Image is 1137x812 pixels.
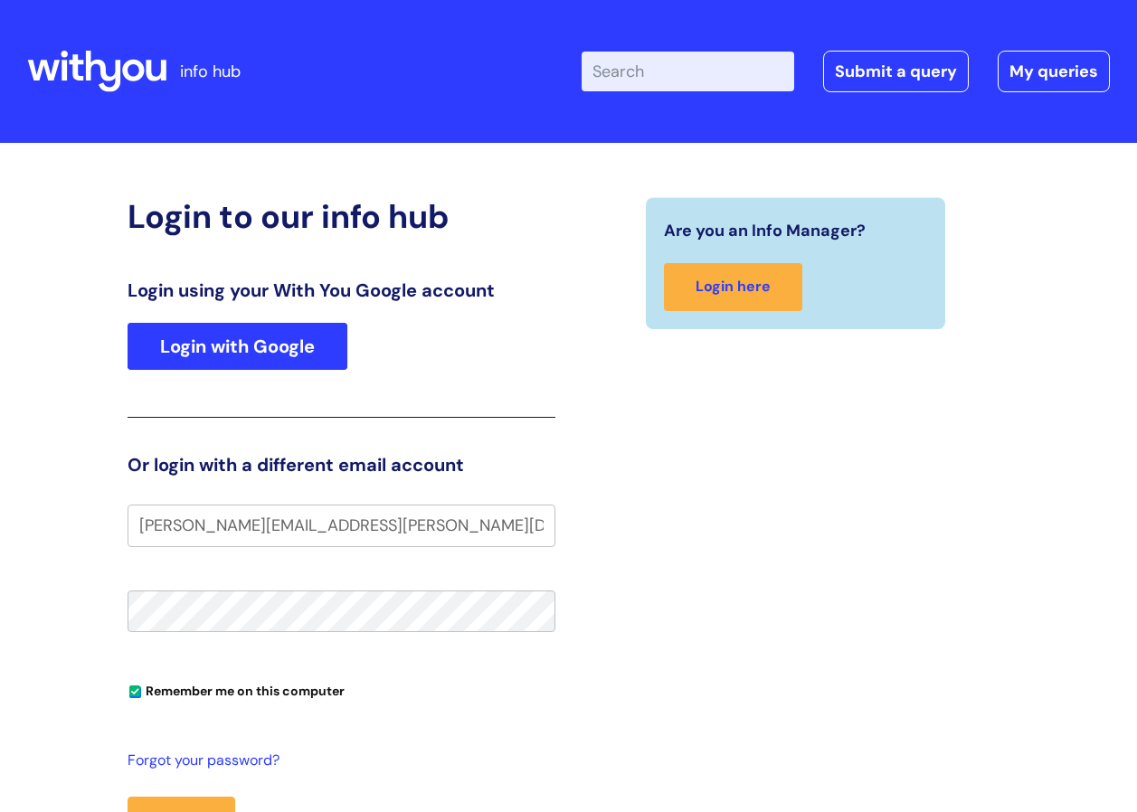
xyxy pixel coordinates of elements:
[128,679,345,699] label: Remember me on this computer
[129,686,141,698] input: Remember me on this computer
[128,675,555,704] div: You can uncheck this option if you're logging in from a shared device
[128,323,347,370] a: Login with Google
[582,52,794,91] input: Search
[664,216,866,245] span: Are you an Info Manager?
[128,505,555,546] input: Your e-mail address
[128,454,555,476] h3: Or login with a different email account
[128,748,546,774] a: Forgot your password?
[128,279,555,301] h3: Login using your With You Google account
[823,51,969,92] a: Submit a query
[664,263,802,311] a: Login here
[180,57,241,86] p: info hub
[128,197,555,236] h2: Login to our info hub
[998,51,1110,92] a: My queries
